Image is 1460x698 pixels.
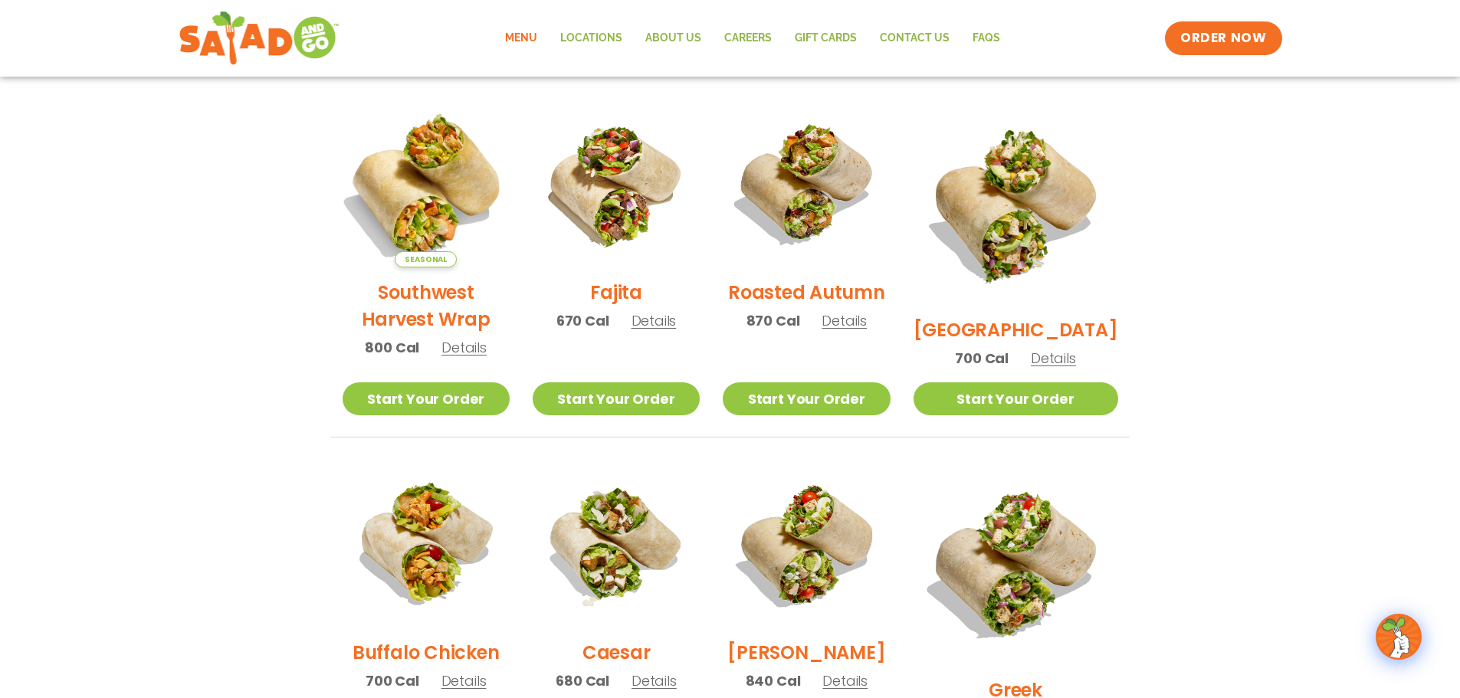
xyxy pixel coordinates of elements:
span: Seasonal [395,251,457,267]
span: 670 Cal [556,310,609,331]
span: Details [441,338,487,357]
span: Details [822,671,868,690]
h2: Southwest Harvest Wrap [343,279,510,333]
span: 700 Cal [955,348,1009,369]
span: ORDER NOW [1180,29,1266,48]
img: Product photo for Fajita Wrap [533,100,700,267]
a: Contact Us [868,21,961,56]
a: Menu [494,21,549,56]
span: 840 Cal [746,670,801,691]
a: Start Your Order [343,382,510,415]
a: Start Your Order [723,382,890,415]
span: Details [632,671,677,690]
a: About Us [634,21,713,56]
span: 870 Cal [746,310,800,331]
a: FAQs [961,21,1012,56]
a: GIFT CARDS [783,21,868,56]
a: Start Your Order [533,382,700,415]
img: Product photo for BBQ Ranch Wrap [914,100,1118,305]
span: Details [1031,349,1076,368]
span: Details [632,311,677,330]
span: Details [822,311,867,330]
img: Product photo for Greek Wrap [914,460,1118,665]
img: wpChatIcon [1377,615,1420,658]
h2: [PERSON_NAME] [727,639,885,666]
nav: Menu [494,21,1012,56]
a: Careers [713,21,783,56]
img: Product photo for Southwest Harvest Wrap [327,86,523,282]
img: Product photo for Buffalo Chicken Wrap [343,460,510,628]
span: Details [441,671,487,690]
h2: Fajita [590,279,642,306]
img: Product photo for Cobb Wrap [723,460,890,628]
h2: [GEOGRAPHIC_DATA] [914,316,1118,343]
img: Product photo for Caesar Wrap [533,460,700,628]
img: new-SAG-logo-768×292 [179,8,340,69]
h2: Roasted Autumn [728,279,885,306]
h2: Caesar [582,639,651,666]
img: Product photo for Roasted Autumn Wrap [723,100,890,267]
span: 700 Cal [366,670,419,691]
h2: Buffalo Chicken [353,639,499,666]
a: Locations [549,21,634,56]
a: Start Your Order [914,382,1118,415]
span: 800 Cal [365,337,419,358]
a: ORDER NOW [1165,21,1281,55]
span: 680 Cal [556,670,609,691]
